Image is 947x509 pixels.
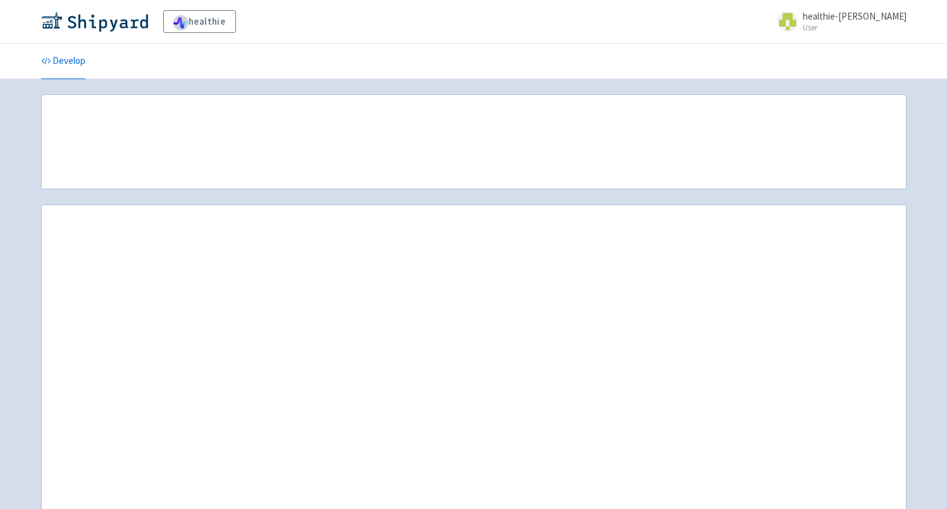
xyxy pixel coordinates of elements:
[41,11,148,32] img: Shipyard logo
[803,10,907,22] span: healthie-[PERSON_NAME]
[770,11,907,32] a: healthie-[PERSON_NAME] User
[803,23,907,32] small: User
[41,44,85,79] a: Develop
[163,10,236,33] a: healthie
